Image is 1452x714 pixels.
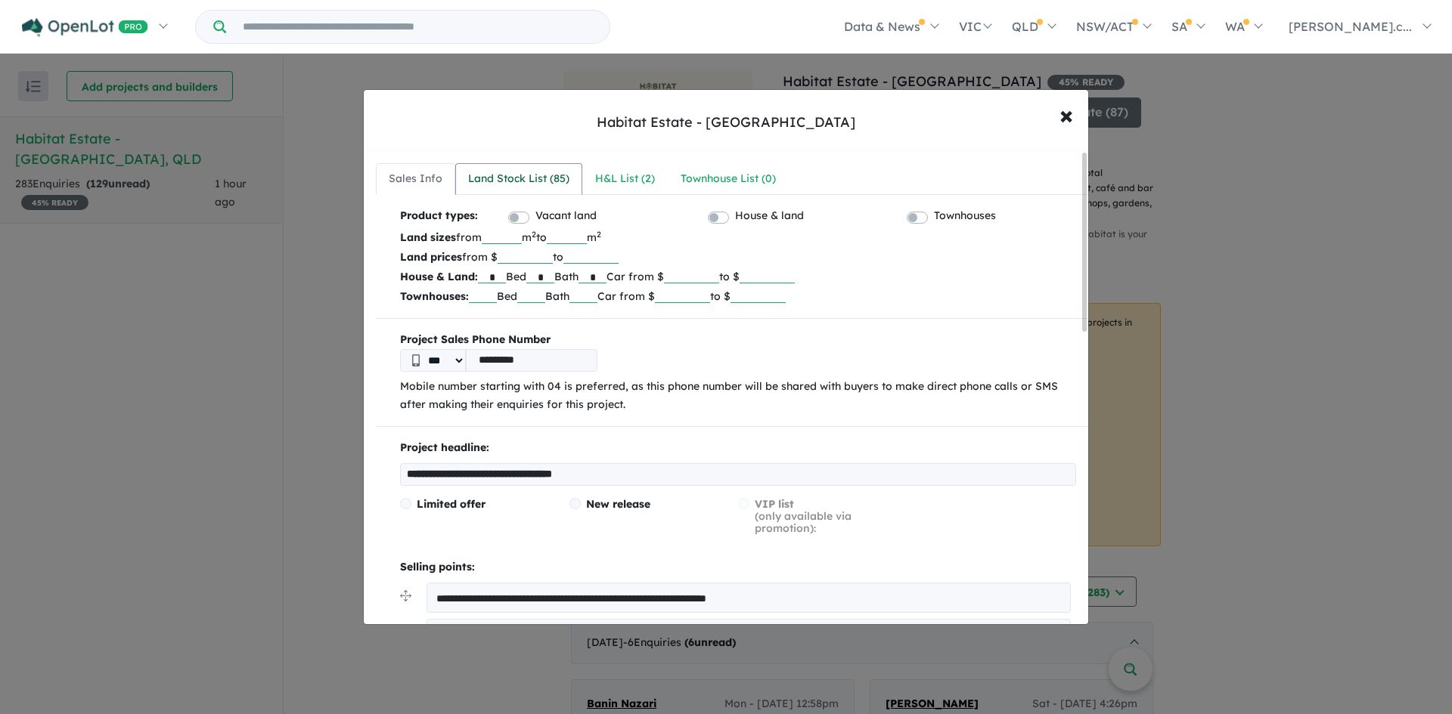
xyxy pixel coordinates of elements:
b: Townhouses: [400,289,469,303]
img: drag.svg [400,590,411,601]
label: House & land [735,207,804,225]
b: Product types: [400,207,478,227]
div: Land Stock List ( 85 ) [468,170,569,188]
span: Limited offer [417,497,486,511]
input: Try estate name, suburb, builder or developer [229,11,607,43]
span: New release [586,497,650,511]
p: Selling points: [400,558,1076,576]
span: × [1060,98,1073,131]
p: from $ to [400,247,1076,267]
img: Phone icon [412,354,420,366]
div: Townhouse List ( 0 ) [681,170,776,188]
b: Land sizes [400,230,456,244]
div: H&L List ( 2 ) [595,170,655,188]
b: House & Land: [400,270,478,283]
span: [PERSON_NAME].c... [1289,19,1412,34]
p: Bed Bath Car from $ to $ [400,286,1076,306]
img: Openlot PRO Logo White [22,18,148,37]
sup: 2 [532,229,536,240]
p: Bed Bath Car from $ to $ [400,267,1076,286]
sup: 2 [597,229,601,240]
p: from m to m [400,227,1076,247]
div: Sales Info [389,170,442,188]
p: Project headline: [400,439,1076,457]
div: Habitat Estate - [GEOGRAPHIC_DATA] [597,113,855,132]
label: Townhouses [934,207,996,225]
p: Mobile number starting with 04 is preferred, as this phone number will be shared with buyers to m... [400,378,1076,414]
label: Vacant land [535,207,597,225]
b: Land prices [400,250,462,264]
b: Project Sales Phone Number [400,331,1076,349]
